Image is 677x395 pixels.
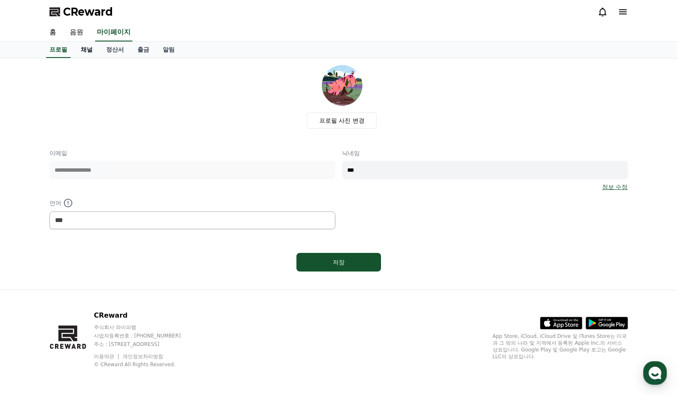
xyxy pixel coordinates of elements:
[77,281,88,288] span: 대화
[313,258,364,266] div: 저장
[109,268,162,289] a: 설정
[74,42,99,58] a: 채널
[95,24,132,41] a: 마이페이지
[94,361,197,368] p: © CReward All Rights Reserved.
[342,149,628,157] p: 닉네임
[156,42,181,58] a: 알림
[94,332,197,339] p: 사업자등록번호 : [PHONE_NUMBER]
[43,24,63,41] a: 홈
[296,253,381,272] button: 저장
[49,149,335,157] p: 이메일
[56,268,109,289] a: 대화
[46,42,71,58] a: 프로필
[131,42,156,58] a: 출금
[602,183,628,191] a: 정보 수정
[94,354,121,359] a: 이용약관
[123,354,163,359] a: 개인정보처리방침
[307,112,377,129] label: 프로필 사진 변경
[27,281,32,288] span: 홈
[63,5,113,19] span: CReward
[94,341,197,348] p: 주소 : [STREET_ADDRESS]
[49,198,335,208] p: 언어
[322,65,362,106] img: profile_image
[63,24,90,41] a: 음원
[3,268,56,289] a: 홈
[49,5,113,19] a: CReward
[131,281,141,288] span: 설정
[493,333,628,360] p: App Store, iCloud, iCloud Drive 및 iTunes Store는 미국과 그 밖의 나라 및 지역에서 등록된 Apple Inc.의 서비스 상표입니다. Goo...
[94,310,197,321] p: CReward
[99,42,131,58] a: 정산서
[94,324,197,331] p: 주식회사 와이피랩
